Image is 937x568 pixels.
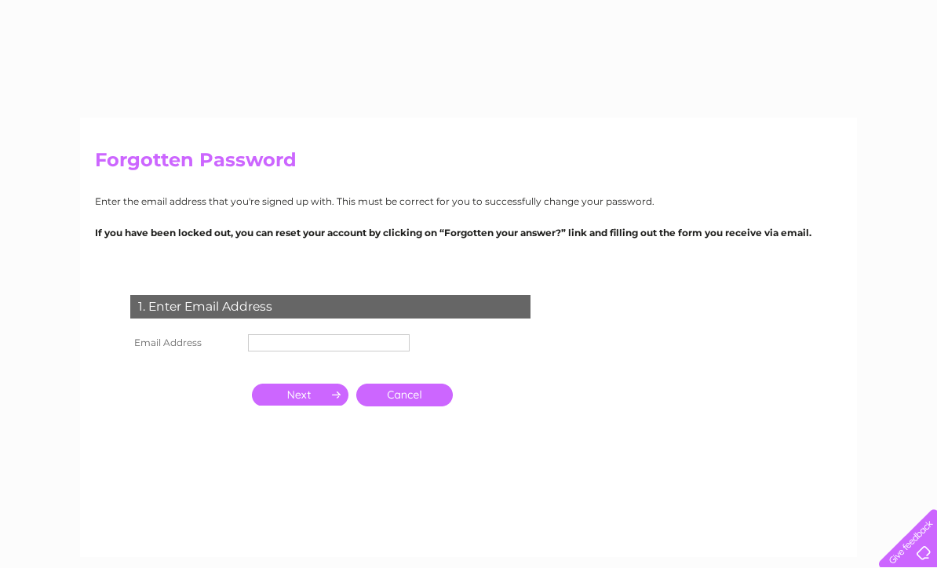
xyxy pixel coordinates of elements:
a: Cancel [356,384,453,406]
div: 1. Enter Email Address [130,295,530,319]
p: Enter the email address that you're signed up with. This must be correct for you to successfully ... [95,194,842,209]
th: Email Address [126,330,244,355]
h2: Forgotten Password [95,149,842,179]
p: If you have been locked out, you can reset your account by clicking on “Forgotten your answer?” l... [95,225,842,240]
